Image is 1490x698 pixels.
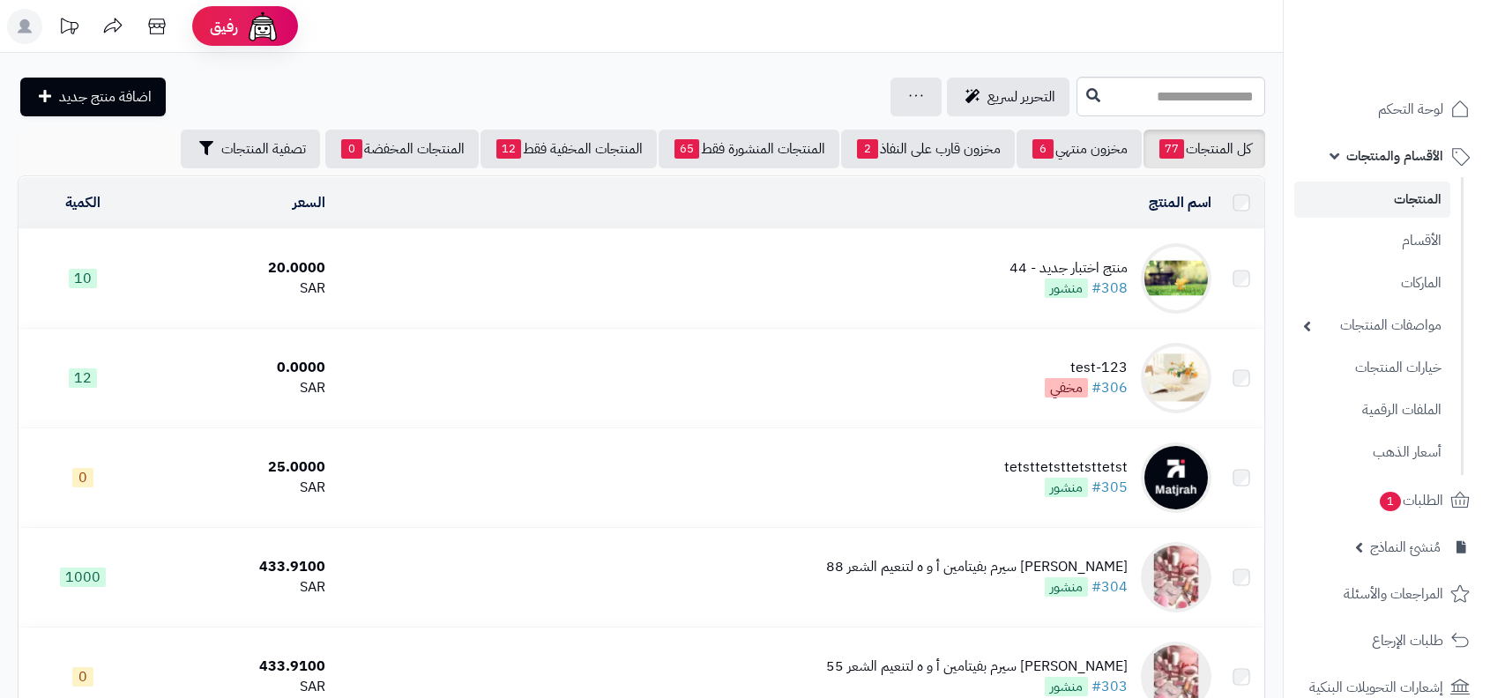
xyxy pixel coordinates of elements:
span: المراجعات والأسئلة [1344,582,1443,606]
span: لوحة التحكم [1378,97,1443,122]
a: الأقسام [1294,222,1450,260]
a: السعر [293,192,325,213]
span: 12 [69,368,97,388]
a: مواصفات المنتجات [1294,307,1450,345]
div: 433.9100 [155,657,326,677]
a: لوحة التحكم [1294,88,1479,130]
div: منتج اختبار جديد - 44 [1009,258,1128,278]
img: logo-2.png [1370,45,1473,82]
span: اضافة منتج جديد [59,86,152,108]
a: طلبات الإرجاع [1294,620,1479,662]
a: خيارات المنتجات [1294,349,1450,387]
span: 1 [1380,492,1401,511]
a: تحديثات المنصة [47,9,91,48]
a: مخزون منتهي6 [1017,130,1142,168]
span: التحرير لسريع [987,86,1055,108]
a: #308 [1091,278,1128,299]
a: كل المنتجات77 [1144,130,1265,168]
img: منتج اختبار جديد - 44 [1141,243,1211,314]
div: 433.9100 [155,557,326,577]
span: مُنشئ النماذج [1370,535,1441,560]
span: رفيق [210,16,238,37]
a: أسعار الذهب [1294,434,1450,472]
span: 2 [857,139,878,159]
a: #304 [1091,576,1128,598]
span: الطلبات [1378,488,1443,513]
div: 20.0000 [155,258,326,278]
button: تصفية المنتجات [181,130,320,168]
div: 25.0000 [155,457,326,478]
a: #305 [1091,477,1128,498]
a: المنتجات المخفضة0 [325,130,479,168]
a: الماركات [1294,264,1450,302]
a: الكمية [65,192,101,213]
a: التحرير لسريع [947,78,1069,116]
div: SAR [155,677,326,697]
span: 65 [674,139,699,159]
span: منشور [1045,278,1088,298]
a: المنتجات المنشورة فقط65 [659,130,839,168]
div: test-123 [1045,358,1128,378]
span: 6 [1032,139,1054,159]
div: [PERSON_NAME] سيرم بفيتامين أ و ه لتنعيم الشعر 55 [826,657,1128,677]
span: 1000 [60,568,106,587]
img: لي ستافورد سيرم بفيتامين أ و ه لتنعيم الشعر 88 [1141,542,1211,613]
a: الملفات الرقمية [1294,391,1450,429]
div: [PERSON_NAME] سيرم بفيتامين أ و ه لتنعيم الشعر 88 [826,557,1128,577]
a: المنتجات المخفية فقط12 [481,130,657,168]
span: 0 [341,139,362,159]
span: 12 [496,139,521,159]
a: #303 [1091,676,1128,697]
a: #306 [1091,377,1128,398]
span: 0 [72,667,93,687]
a: المنتجات [1294,182,1450,218]
img: tetsttetsttetsttetst [1141,442,1211,513]
span: 77 [1159,139,1184,159]
span: طلبات الإرجاع [1372,628,1443,653]
img: test-123 [1141,343,1211,413]
span: مخفي [1045,378,1088,397]
span: منشور [1045,577,1088,597]
a: مخزون قارب على النفاذ2 [841,130,1015,168]
div: 0.0000 [155,358,326,378]
div: SAR [155,478,326,498]
span: 10 [69,269,97,288]
span: منشور [1045,478,1088,497]
span: منشور [1045,677,1088,696]
a: المراجعات والأسئلة [1294,573,1479,615]
span: 0 [72,468,93,487]
div: SAR [155,577,326,598]
a: اضافة منتج جديد [20,78,166,116]
div: tetsttetsttetsttetst [1004,457,1128,478]
img: ai-face.png [245,9,280,44]
a: الطلبات1 [1294,479,1479,522]
span: تصفية المنتجات [221,138,306,160]
a: اسم المنتج [1149,192,1211,213]
div: SAR [155,378,326,398]
div: SAR [155,278,326,299]
span: الأقسام والمنتجات [1346,144,1443,168]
